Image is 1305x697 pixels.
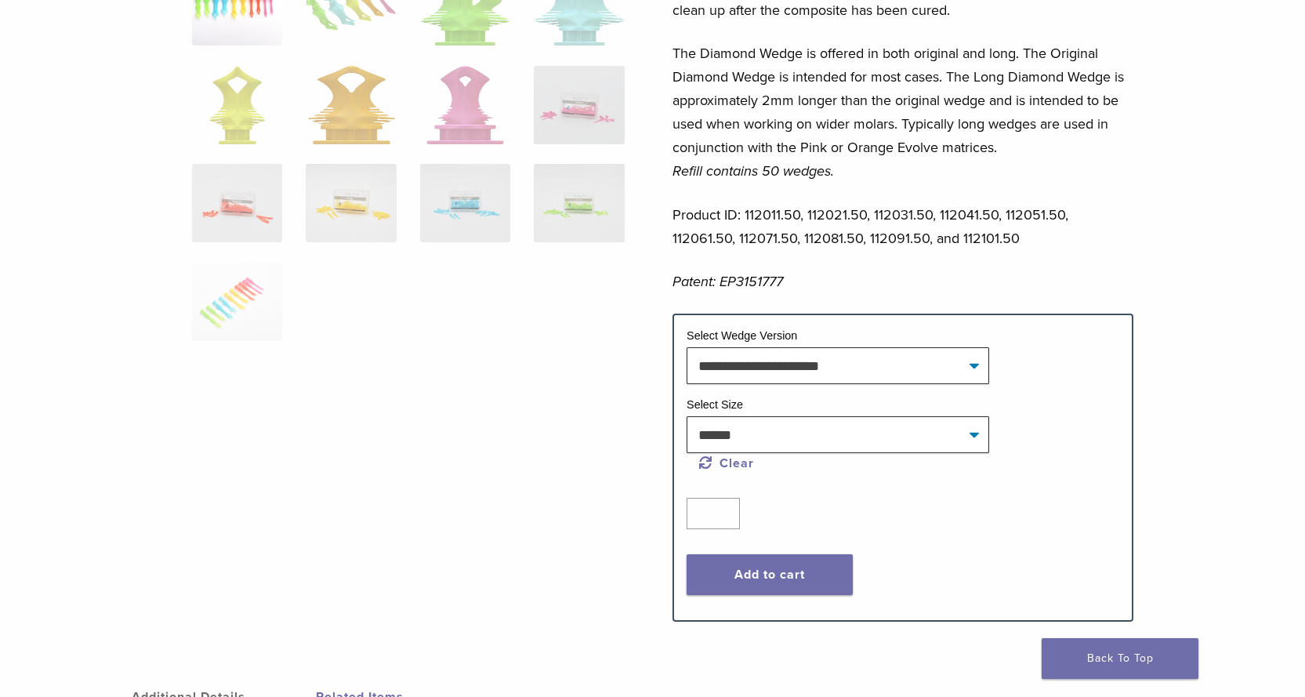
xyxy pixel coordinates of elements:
p: Product ID: 112011.50, 112021.50, 112031.50, 112041.50, 112051.50, 112061.50, 112071.50, 112081.5... [672,203,1133,250]
img: Diamond Wedge and Long Diamond Wedge - Image 7 [426,66,504,144]
a: Back To Top [1042,638,1198,679]
img: Diamond Wedge and Long Diamond Wedge - Image 6 [308,66,395,144]
label: Select Size [687,398,743,411]
img: Diamond Wedge and Long Diamond Wedge - Image 5 [209,66,266,144]
p: The Diamond Wedge is offered in both original and long. The Original Diamond Wedge is intended fo... [672,42,1133,183]
em: Refill contains 50 wedges. [672,162,834,180]
label: Select Wedge Version [687,329,797,342]
a: Clear [699,456,754,471]
button: Add to cart [687,554,853,595]
img: Diamond Wedge and Long Diamond Wedge - Image 8 [534,66,624,144]
img: Diamond Wedge and Long Diamond Wedge - Image 11 [420,164,510,242]
img: Diamond Wedge and Long Diamond Wedge - Image 10 [306,164,396,242]
em: Patent: EP3151777 [672,273,783,290]
img: Diamond Wedge and Long Diamond Wedge - Image 12 [534,164,624,242]
img: Diamond Wedge and Long Diamond Wedge - Image 9 [192,164,282,242]
img: Diamond Wedge and Long Diamond Wedge - Image 13 [192,263,282,341]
